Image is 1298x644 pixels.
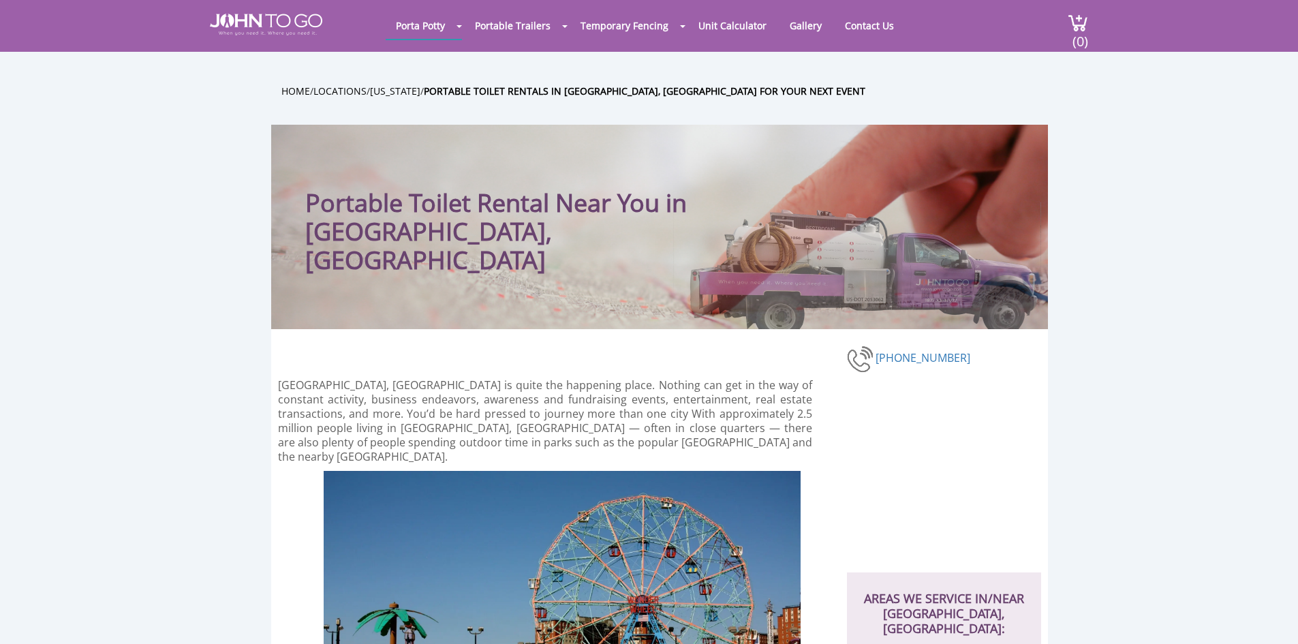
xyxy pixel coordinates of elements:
span: (0) [1072,21,1088,50]
a: Unit Calculator [688,12,777,39]
button: Live Chat [1243,589,1298,644]
a: Contact Us [835,12,904,39]
h1: Portable Toilet Rental Near You in [GEOGRAPHIC_DATA], [GEOGRAPHIC_DATA] [305,152,745,275]
p: [GEOGRAPHIC_DATA], [GEOGRAPHIC_DATA] is quite the happening place. Nothing can get in the way of ... [278,378,813,464]
img: cart a [1068,14,1088,32]
h2: AREAS WE SERVICE IN/NEAR [GEOGRAPHIC_DATA], [GEOGRAPHIC_DATA]: [861,572,1027,636]
img: JOHN to go [210,14,322,35]
a: Gallery [779,12,832,39]
a: Portable Trailers [465,12,561,39]
a: [PHONE_NUMBER] [876,350,970,365]
a: Locations [313,85,367,97]
ul: / / / [281,83,1058,99]
a: Temporary Fencing [570,12,679,39]
a: [US_STATE] [370,85,420,97]
img: Truck [673,202,1041,329]
a: Portable Toilet Rentals in [GEOGRAPHIC_DATA], [GEOGRAPHIC_DATA] for Your Next Event [424,85,865,97]
img: phone-number [847,344,876,374]
a: Home [281,85,310,97]
a: Porta Potty [386,12,455,39]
